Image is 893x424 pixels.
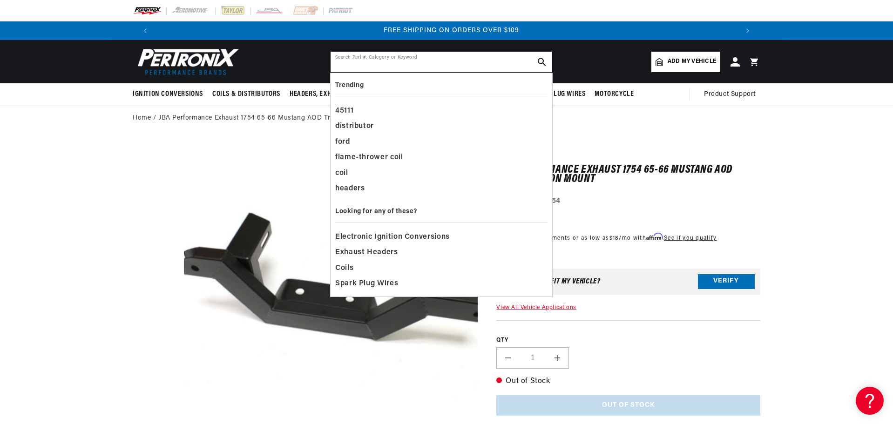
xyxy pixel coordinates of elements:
[532,52,552,72] button: search button
[590,83,638,105] summary: Motorcycle
[285,83,403,105] summary: Headers, Exhausts & Components
[133,113,151,123] a: Home
[290,89,399,99] span: Headers, Exhausts & Components
[529,89,586,99] span: Spark Plug Wires
[738,21,757,40] button: Translation missing: en.sections.announcements.next_announcement
[646,233,663,240] span: Affirm
[496,376,760,388] p: Out of Stock
[208,83,285,105] summary: Coils & Distributors
[384,27,519,34] span: FREE SHIPPING ON ORDERS OVER $109
[335,262,353,275] span: Coils
[698,274,755,289] button: Verify
[159,26,743,36] div: Announcement
[609,236,619,241] span: $18
[133,46,240,78] img: Pertronix
[704,89,756,100] span: Product Support
[159,26,743,36] div: 3 of 3
[496,337,760,344] label: QTY
[335,119,548,135] div: distributor
[335,150,548,166] div: flame-thrower coil
[496,195,760,208] div: Part Number:
[159,113,388,123] a: JBA Performance Exhaust 1754 65-66 Mustang AOD Transmission Mount
[212,89,280,99] span: Coils & Distributors
[704,83,760,106] summary: Product Support
[335,135,548,150] div: ford
[496,165,760,184] h1: JBA Performance Exhaust 1754 65-66 Mustang AOD Transmission Mount
[133,83,208,105] summary: Ignition Conversions
[335,181,548,197] div: headers
[496,305,576,310] a: View All Vehicle Applications
[335,277,398,290] span: Spark Plug Wires
[335,166,548,182] div: coil
[335,231,450,244] span: Electronic Ignition Conversions
[335,82,364,89] b: Trending
[335,246,398,259] span: Exhaust Headers
[595,89,634,99] span: Motorcycle
[331,52,552,72] input: Search Part #, Category or Keyword
[524,83,590,105] summary: Spark Plug Wires
[133,113,760,123] nav: breadcrumbs
[668,57,716,66] span: Add my vehicle
[109,21,784,40] slideshow-component: Translation missing: en.sections.announcements.announcement_bar
[335,103,548,119] div: 45111
[664,236,717,241] a: See if you qualify - Learn more about Affirm Financing (opens in modal)
[651,52,720,72] a: Add my vehicle
[133,89,203,99] span: Ignition Conversions
[496,234,717,242] p: 4 interest-free payments or as low as /mo with .
[136,21,155,40] button: Translation missing: en.sections.announcements.previous_announcement
[335,208,417,215] b: Looking for any of these?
